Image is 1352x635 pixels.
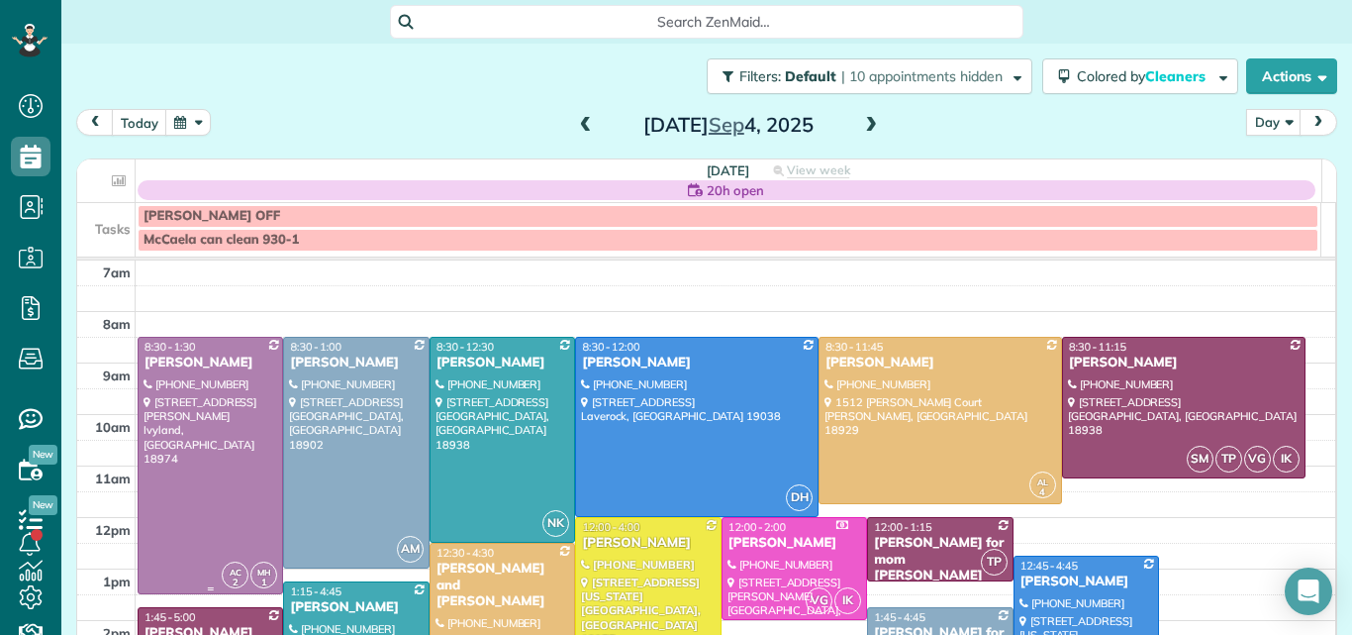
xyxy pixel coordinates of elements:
span: 1pm [103,574,131,589]
span: NK [542,510,569,537]
div: Open Intercom Messenger [1285,568,1332,615]
span: Default [785,67,837,85]
span: New [29,445,57,465]
span: 8:30 - 11:45 [825,340,883,354]
span: VG [1244,446,1271,473]
span: 12:00 - 1:15 [874,520,931,534]
span: 8:30 - 11:15 [1069,340,1126,354]
div: [PERSON_NAME] [144,355,277,371]
span: View week [787,162,850,178]
span: Filters: [739,67,781,85]
span: 1:45 - 4:45 [874,610,925,624]
div: [PERSON_NAME] [727,535,861,552]
span: Cleaners [1145,67,1208,85]
span: 8:30 - 1:00 [290,340,341,354]
button: Filters: Default | 10 appointments hidden [707,58,1032,94]
span: 11am [95,471,131,486]
span: DH [786,484,813,511]
span: 12:45 - 4:45 [1020,559,1078,573]
span: 12:30 - 4:30 [436,546,494,560]
div: [PERSON_NAME] and [PERSON_NAME] [435,561,569,611]
span: 8am [103,316,131,332]
div: [PERSON_NAME] [289,599,423,616]
span: MH [257,567,271,578]
small: 2 [223,574,247,592]
div: [PERSON_NAME] [581,535,715,552]
span: 12:00 - 2:00 [728,520,786,534]
span: 1:15 - 4:45 [290,584,341,598]
span: 9am [103,368,131,383]
div: [PERSON_NAME] for mom [PERSON_NAME] [873,535,1007,585]
span: Colored by [1077,67,1212,85]
span: IK [1273,446,1300,473]
div: [PERSON_NAME] [581,355,813,371]
button: next [1300,109,1337,136]
span: 10am [95,419,131,435]
div: [PERSON_NAME] [824,355,1056,371]
span: TP [981,549,1008,576]
span: [DATE] [707,162,749,178]
div: [PERSON_NAME] [289,355,423,371]
span: SM [1187,446,1213,473]
span: Sep [709,112,744,137]
span: McCaela can clean 930-1 [144,232,299,248]
span: 8:30 - 1:30 [145,340,196,354]
button: Day [1246,109,1302,136]
div: [PERSON_NAME] [1019,574,1153,590]
span: 12pm [95,522,131,538]
span: AC [230,567,241,578]
span: IK [834,587,861,614]
span: New [29,495,57,515]
span: TP [1215,446,1242,473]
div: [PERSON_NAME] [1068,355,1300,371]
span: VG [806,587,832,614]
span: 7am [103,265,131,280]
button: today [112,109,167,136]
span: 20h open [707,180,764,200]
span: 8:30 - 12:00 [582,340,639,354]
span: | 10 appointments hidden [841,67,1003,85]
small: 4 [1030,483,1055,502]
a: Filters: Default | 10 appointments hidden [697,58,1032,94]
button: prev [76,109,114,136]
span: 8:30 - 12:30 [436,340,494,354]
div: [PERSON_NAME] [435,355,569,371]
span: 12:00 - 4:00 [582,520,639,534]
h2: [DATE] 4, 2025 [605,114,852,136]
span: [PERSON_NAME] OFF [144,208,280,224]
span: 1:45 - 5:00 [145,610,196,624]
span: AL [1037,476,1048,487]
span: AM [397,536,424,563]
button: Actions [1246,58,1337,94]
small: 1 [251,574,276,592]
button: Colored byCleaners [1042,58,1238,94]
